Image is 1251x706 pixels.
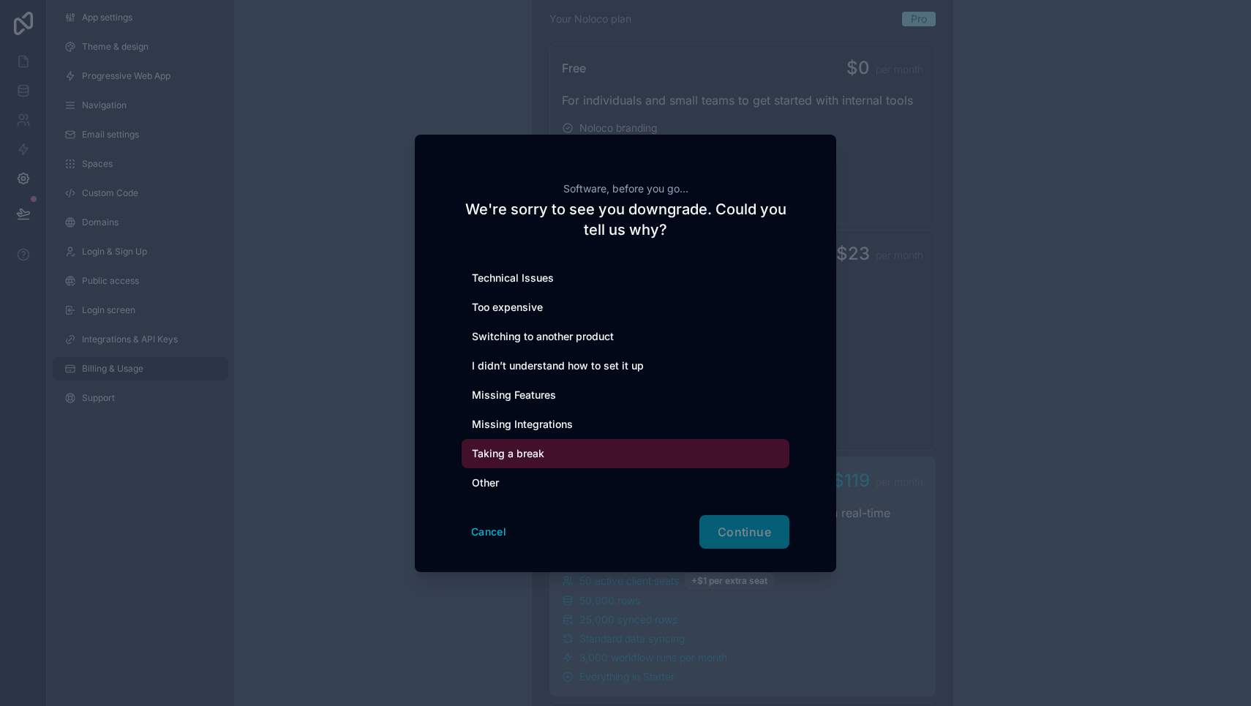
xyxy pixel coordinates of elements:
[462,322,789,351] div: Switching to another product
[462,199,789,240] h2: We're sorry to see you downgrade. Could you tell us why?
[462,439,789,468] div: Taking a break
[462,351,789,380] div: I didn’t understand how to set it up
[462,520,516,544] button: Cancel
[462,263,789,293] div: Technical Issues
[462,181,789,196] h2: Software, before you go...
[462,410,789,439] div: Missing Integrations
[462,380,789,410] div: Missing Features
[462,468,789,497] div: Other
[462,293,789,322] div: Too expensive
